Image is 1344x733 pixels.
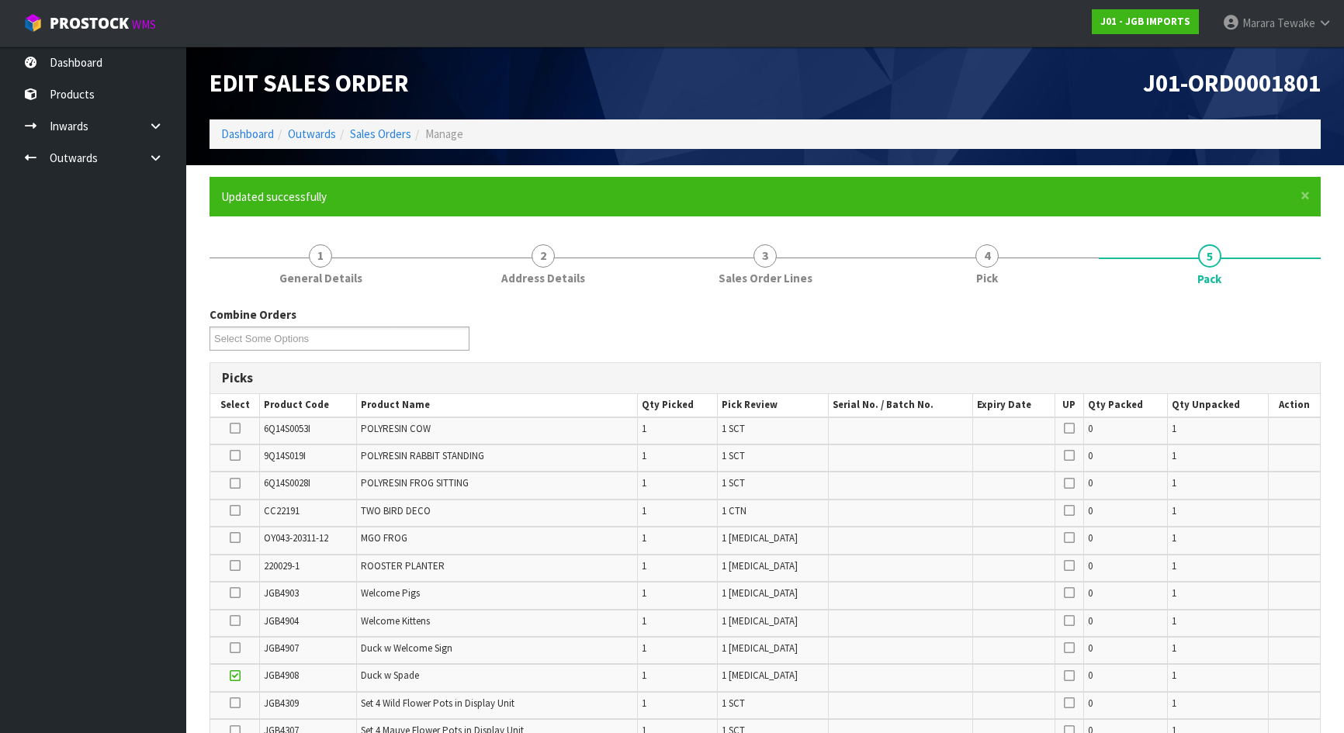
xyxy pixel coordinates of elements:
span: 1 [642,614,646,628]
span: 1 [MEDICAL_DATA] [722,559,798,572]
th: Product Code [260,394,357,417]
th: Qty Unpacked [1167,394,1268,417]
th: Pick Review [717,394,828,417]
span: 0 [1088,422,1093,435]
a: Outwards [288,126,336,141]
span: 1 [1172,559,1176,572]
span: Sales Order Lines [719,270,812,286]
span: POLYRESIN RABBIT STANDING [361,449,484,462]
span: 1 [1172,614,1176,628]
span: Duck w Welcome Sign [361,641,452,655]
span: 3 [753,244,777,268]
span: 1 [1172,586,1176,600]
span: 1 [1172,531,1176,545]
span: 5 [1198,244,1221,268]
span: 1 [1172,504,1176,517]
span: Set 4 Wild Flower Pots in Display Unit [361,697,514,710]
span: 1 [642,559,646,572]
span: 1 [642,641,646,655]
span: 2 [532,244,555,268]
th: Action [1268,394,1320,417]
span: 220029-1 [264,559,300,572]
span: 1 [642,476,646,489]
span: Pack [1197,271,1221,287]
span: 1 [642,697,646,710]
span: Duck w Spade [361,669,419,682]
a: Sales Orders [350,126,411,141]
small: WMS [132,17,156,32]
span: 1 SCT [722,422,745,435]
span: General Details [279,270,362,286]
span: TWO BIRD DECO [361,504,431,517]
span: Tewake [1277,16,1315,30]
span: 1 [309,244,332,268]
span: 1 [642,531,646,545]
span: 0 [1088,476,1093,489]
span: JGB4903 [264,586,299,600]
span: 0 [1088,449,1093,462]
span: POLYRESIN COW [361,422,431,435]
span: ProStock [50,13,129,33]
span: 0 [1088,641,1093,655]
span: JGB4904 [264,614,299,628]
span: Manage [425,126,463,141]
label: Combine Orders [210,306,296,323]
span: Welcome Kittens [361,614,430,628]
span: 1 [642,586,646,600]
span: 1 [1172,641,1176,655]
th: Product Name [357,394,638,417]
span: 0 [1088,697,1093,710]
span: 0 [1088,531,1093,545]
th: Qty Packed [1083,394,1167,417]
span: 9Q14S019I [264,449,306,462]
span: 1 SCT [722,449,745,462]
span: 1 [MEDICAL_DATA] [722,531,798,545]
a: J01 - JGB IMPORTS [1092,9,1199,34]
span: 1 [642,422,646,435]
th: Expiry Date [972,394,1055,417]
span: JGB4907 [264,641,299,655]
span: 1 [1172,449,1176,462]
a: Dashboard [221,126,274,141]
th: Select [210,394,260,417]
span: Address Details [501,270,585,286]
span: × [1301,185,1310,206]
span: 1 [MEDICAL_DATA] [722,669,798,682]
span: 1 [1172,476,1176,489]
img: cube-alt.png [23,13,43,33]
span: 6Q14S0028I [264,476,310,489]
span: 1 [MEDICAL_DATA] [722,614,798,628]
span: OY043-20311-12 [264,531,328,545]
span: 1 [MEDICAL_DATA] [722,586,798,600]
span: 0 [1088,586,1093,600]
span: ROOSTER PLANTER [361,559,445,572]
span: 1 CTN [722,504,746,517]
span: 1 [MEDICAL_DATA] [722,641,798,655]
span: 1 [642,504,646,517]
strong: J01 - JGB IMPORTS [1100,15,1190,28]
th: UP [1055,394,1084,417]
h3: Picks [222,371,1308,386]
span: 1 [1172,697,1176,710]
span: Welcome Pigs [361,586,420,600]
span: Edit Sales Order [210,67,409,99]
span: 1 SCT [722,476,745,489]
span: 1 [642,449,646,462]
span: 0 [1088,614,1093,628]
span: 1 [642,669,646,682]
span: Marara [1242,16,1275,30]
span: J01-ORD0001801 [1143,67,1321,99]
span: 0 [1088,669,1093,682]
span: 0 [1088,559,1093,572]
th: Serial No. / Batch No. [829,394,972,417]
span: 0 [1088,504,1093,517]
span: 1 [1172,422,1176,435]
span: JGB4908 [264,669,299,682]
span: Pick [976,270,998,286]
span: POLYRESIN FROG SITTING [361,476,469,489]
th: Qty Picked [638,394,718,417]
span: 1 SCT [722,697,745,710]
span: 4 [975,244,999,268]
span: CC22191 [264,504,300,517]
span: MGO FROG [361,531,407,545]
